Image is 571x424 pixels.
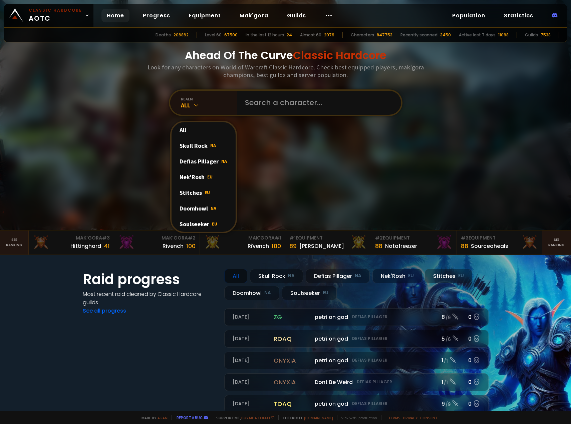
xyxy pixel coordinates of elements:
div: Rivench [163,242,184,250]
div: 88 [375,242,382,251]
span: EU [205,189,210,195]
a: #2Equipment88Notafreezer [371,231,457,255]
input: Search a character... [241,91,393,115]
span: # 1 [275,235,281,241]
a: Population [447,9,491,22]
a: Guilds [282,9,311,22]
h1: Raid progress [83,269,216,290]
div: Level 60 [205,32,222,38]
a: Mak'Gora#1Rîvench100 [200,231,286,255]
div: Soulseeker [172,216,236,232]
span: EU [207,174,213,180]
div: Defias Pillager [306,269,370,283]
small: EU [458,273,464,279]
small: NA [264,290,271,296]
div: All [181,101,237,109]
div: Skull Rock [172,138,236,153]
span: AOTC [29,7,82,23]
span: NA [210,142,216,148]
div: Equipment [461,235,538,242]
h1: Ahead Of The Curve [185,47,386,63]
div: Characters [351,32,374,38]
span: Classic Hardcore [293,48,386,63]
div: realm [181,96,237,101]
a: a fan [158,415,168,420]
div: Equipment [289,235,367,242]
a: #3Equipment88Sourceoheals [457,231,543,255]
a: [DOMAIN_NAME] [304,415,333,420]
a: Equipment [184,9,226,22]
div: Soulseeker [282,286,337,300]
h4: Most recent raid cleaned by Classic Hardcore guilds [83,290,216,307]
a: #1Equipment89[PERSON_NAME] [285,231,371,255]
div: 88 [461,242,468,251]
div: 847753 [377,32,392,38]
small: NA [355,273,361,279]
div: In the last 12 hours [246,32,284,38]
div: 41 [104,242,110,251]
span: # 2 [188,235,196,241]
small: Classic Hardcore [29,7,82,13]
div: 7538 [541,32,551,38]
div: Mak'Gora [118,235,196,242]
div: 24 [287,32,292,38]
span: # 3 [102,235,110,241]
div: 100 [272,242,281,251]
span: EU [212,221,217,227]
a: [DATE]zgpetri on godDefias Pillager8 /90 [224,308,489,326]
div: [PERSON_NAME] [299,242,344,250]
small: NA [288,273,295,279]
a: Home [101,9,129,22]
div: Mak'Gora [204,235,281,242]
a: [DATE]onyxiaDont Be WeirdDefias Pillager1 /10 [224,373,489,391]
span: # 3 [461,235,469,241]
span: # 2 [375,235,383,241]
div: Almost 60 [300,32,321,38]
span: Checkout [278,415,333,420]
a: Classic HardcoreAOTC [4,4,93,27]
a: Consent [420,415,438,420]
a: Progress [137,9,176,22]
div: Deaths [156,32,171,38]
div: Hittinghard [70,242,101,250]
div: Skull Rock [250,269,303,283]
span: Support me, [212,415,274,420]
div: Doomhowl [172,200,236,216]
a: Seeranking [542,231,571,255]
div: 2079 [324,32,334,38]
div: Equipment [375,235,453,242]
div: Nek'Rosh [372,269,422,283]
a: [DATE]toaqpetri on godDefias Pillager9 /90 [224,395,489,413]
a: Privacy [403,415,417,420]
span: NA [211,205,216,211]
div: Rîvench [248,242,269,250]
div: Guilds [525,32,538,38]
a: Statistics [499,9,539,22]
a: Terms [388,415,400,420]
div: Sourceoheals [471,242,508,250]
h3: Look for any characters on World of Warcraft Classic Hardcore. Check best equipped players, mak'g... [145,63,426,79]
div: 206862 [174,32,189,38]
div: Doomhowl [224,286,279,300]
div: 3450 [440,32,451,38]
a: Mak'gora [234,9,274,22]
span: Made by [137,415,168,420]
a: Mak'Gora#2Rivench100 [114,231,200,255]
div: 100 [186,242,196,251]
a: See all progress [83,307,126,315]
div: Active last 7 days [459,32,496,38]
div: All [224,269,247,283]
div: Mak'Gora [33,235,110,242]
div: 67500 [224,32,238,38]
a: [DATE]onyxiapetri on godDefias Pillager1 /10 [224,352,489,369]
div: Recently scanned [400,32,438,38]
span: v. d752d5 - production [337,415,377,420]
div: All [172,122,236,138]
div: 11098 [498,32,509,38]
small: EU [408,273,414,279]
a: Mak'Gora#3Hittinghard41 [29,231,114,255]
span: # 1 [289,235,296,241]
a: Report a bug [177,415,203,420]
div: Defias Pillager [172,153,236,169]
div: Stitches [425,269,472,283]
